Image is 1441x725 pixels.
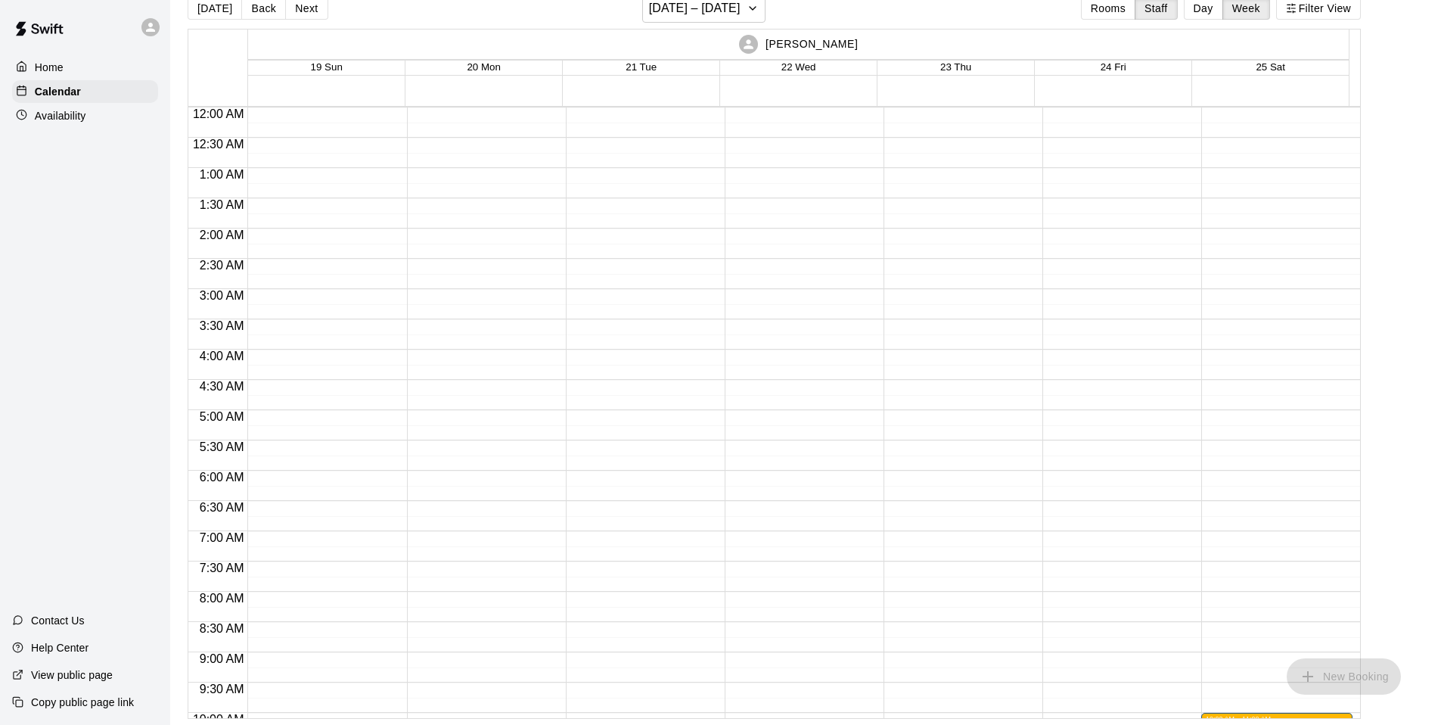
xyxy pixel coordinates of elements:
[196,562,248,574] span: 7:30 AM
[196,380,248,393] span: 4:30 AM
[1287,669,1401,682] span: You don't have the permission to add bookings
[196,531,248,544] span: 7:00 AM
[12,56,158,79] a: Home
[781,61,816,73] button: 22 Wed
[196,652,248,665] span: 9:00 AM
[196,229,248,241] span: 2:00 AM
[35,108,86,123] p: Availability
[196,350,248,362] span: 4:00 AM
[189,107,248,120] span: 12:00 AM
[196,198,248,211] span: 1:30 AM
[196,622,248,635] span: 8:30 AM
[311,61,343,73] button: 19 Sun
[12,80,158,103] a: Calendar
[35,84,81,99] p: Calendar
[31,640,89,655] p: Help Center
[31,667,113,683] p: View public page
[196,289,248,302] span: 3:00 AM
[196,592,248,605] span: 8:00 AM
[626,61,657,73] button: 21 Tue
[196,440,248,453] span: 5:30 AM
[196,259,248,272] span: 2:30 AM
[1206,715,1348,723] div: 10:00 AM – 11:00 AM
[35,60,64,75] p: Home
[196,168,248,181] span: 1:00 AM
[196,471,248,484] span: 6:00 AM
[1256,61,1285,73] button: 25 Sat
[196,319,248,332] span: 3:30 AM
[31,695,134,710] p: Copy public page link
[31,613,85,628] p: Contact Us
[467,61,500,73] button: 20 Mon
[766,36,858,52] p: [PERSON_NAME]
[196,501,248,514] span: 6:30 AM
[940,61,971,73] button: 23 Thu
[189,138,248,151] span: 12:30 AM
[1101,61,1126,73] button: 24 Fri
[12,104,158,127] a: Availability
[196,683,248,695] span: 9:30 AM
[196,410,248,423] span: 5:00 AM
